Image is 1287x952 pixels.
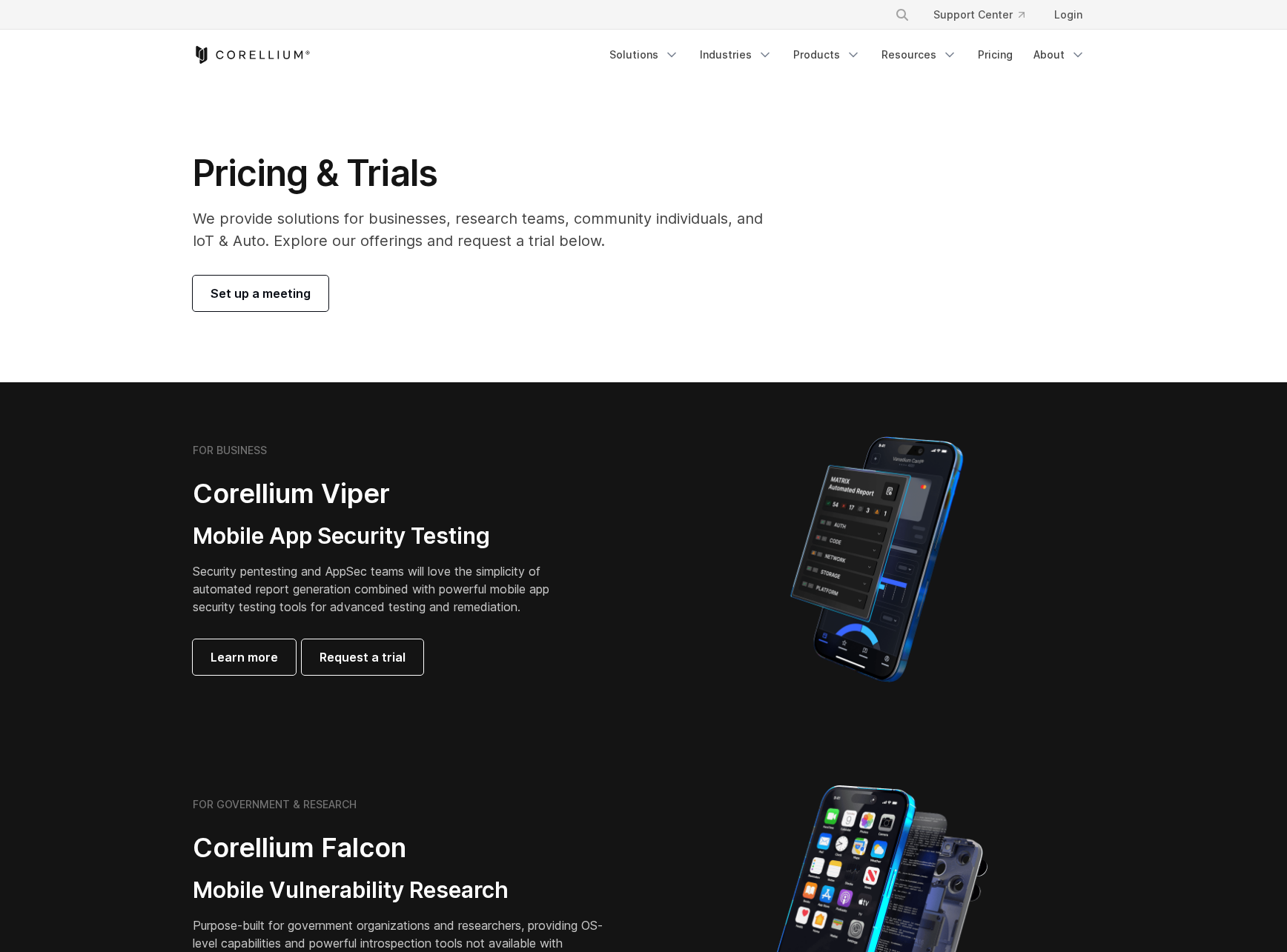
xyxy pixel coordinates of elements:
[193,562,572,616] p: Security pentesting and AppSec teams will love the simplicity of automated report generation comb...
[193,444,267,457] h6: FOR BUSINESS
[922,1,1036,28] a: Support Center
[320,648,406,666] span: Request a trial
[889,1,916,28] button: Search
[1025,41,1094,68] a: About
[784,41,870,68] a: Products
[193,151,784,196] h1: Pricing & Trials
[193,639,296,675] a: Learn more
[969,41,1022,68] a: Pricing
[211,648,278,666] span: Learn more
[193,276,328,311] a: Set up a meeting
[877,1,1094,28] div: Navigation Menu
[601,41,1094,68] div: Navigation Menu
[1042,1,1094,28] a: Login
[193,831,608,865] h2: Corellium Falcon
[193,46,311,64] a: Corellium Home
[211,284,311,302] span: Set up a meeting
[193,522,572,550] h3: Mobile App Security Testing
[193,876,608,905] h3: Mobile Vulnerability Research
[193,207,784,252] p: We provide solutions for businesses, research teams, community individuals, and IoT & Auto. Explo...
[302,639,423,675] a: Request a trial
[765,430,988,689] img: Corellium MATRIX automated report on iPhone showing app vulnerability test results across securit...
[691,41,781,68] a: Industries
[873,41,966,68] a: Resources
[601,41,688,68] a: Solutions
[193,477,572,510] h2: Corellium Viper
[193,798,357,811] h6: FOR GOVERNMENT & RESEARCH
